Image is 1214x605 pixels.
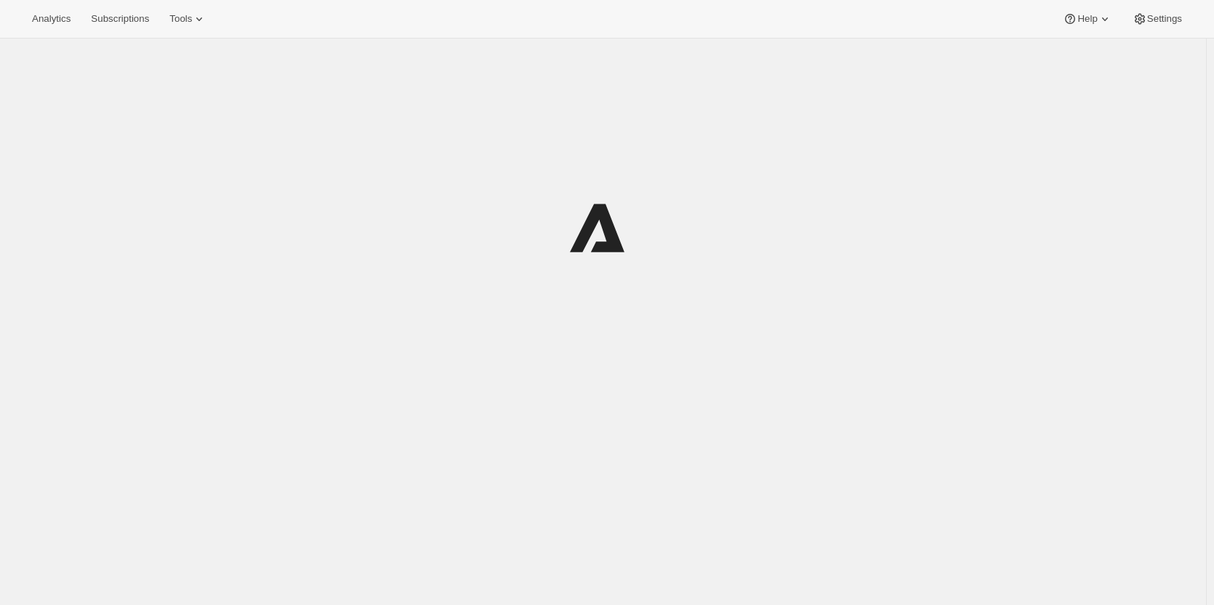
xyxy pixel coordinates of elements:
button: Analytics [23,9,79,29]
span: Analytics [32,13,71,25]
span: Subscriptions [91,13,149,25]
span: Settings [1147,13,1182,25]
span: Tools [169,13,192,25]
span: Help [1077,13,1097,25]
button: Subscriptions [82,9,158,29]
button: Tools [161,9,215,29]
button: Settings [1124,9,1191,29]
button: Help [1054,9,1120,29]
